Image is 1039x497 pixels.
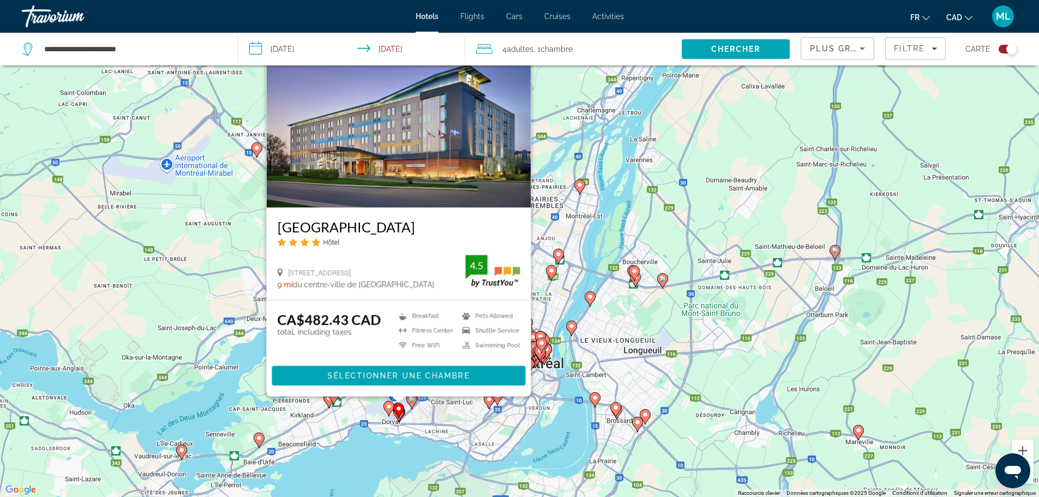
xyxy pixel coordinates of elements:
[738,489,780,497] button: Raccourcis clavier
[460,12,484,21] a: Flights
[457,312,520,321] li: Pets Allowed
[393,326,457,335] li: Fitness Center
[292,280,434,289] span: du centre-ville de [GEOGRAPHIC_DATA]
[711,45,761,53] span: Chercher
[288,268,351,277] span: [STREET_ADDRESS]
[506,12,522,21] a: Cars
[465,255,520,287] img: TrustYou guest rating badge
[277,328,381,337] p: total, including taxes
[277,237,520,247] div: 4 star Hotel
[465,33,682,65] button: Travelers: 4 adults, 0 children
[22,2,131,31] a: Travorium
[3,483,39,497] img: Google
[892,490,947,496] a: Conditions d'utilisation (s'ouvre dans un nouvel onglet)
[885,37,946,60] button: Filters
[323,238,339,246] span: Hôtel
[810,44,940,53] span: Plus grandes économies
[786,490,886,496] span: Données cartographiques ©2025 Google
[990,44,1017,54] button: Toggle map
[910,9,930,25] button: Change language
[416,12,439,21] a: Hotels
[995,453,1030,488] iframe: Bouton de lancement de la fenêtre de messagerie
[266,33,531,207] img: Aloft Montreal Airport
[507,45,533,53] span: Adultes
[592,12,624,21] a: Activities
[946,13,962,22] span: CAD
[272,366,525,386] button: Sélectionner une chambre
[457,326,520,335] li: Shuttle Service
[272,371,525,379] a: Sélectionner une chambre
[3,483,39,497] a: Ouvrir cette zone dans Google Maps (dans une nouvelle fenêtre)
[533,41,573,57] span: , 1
[996,11,1011,22] span: ML
[43,41,221,57] input: Search hotel destination
[393,340,457,350] li: Free WiFi
[910,13,920,22] span: fr
[277,280,292,289] span: 9 mi
[238,33,466,65] button: Select check in and out date
[954,490,1036,496] a: Signaler une erreur cartographique
[327,372,469,380] span: Sélectionner une chambre
[502,41,533,57] span: 4
[810,42,865,55] mat-select: Sort by
[946,9,972,25] button: Change currency
[965,41,990,57] span: Carte
[544,12,570,21] a: Cruises
[682,39,790,59] button: Search
[393,312,457,321] li: Breakfast
[989,5,1017,28] button: User Menu
[894,44,925,53] span: Filtre
[277,218,520,235] a: [GEOGRAPHIC_DATA]
[457,340,520,350] li: Swimming Pool
[465,259,487,272] div: 4.5
[540,45,573,53] span: Chambre
[277,312,381,328] ins: CA$482.43 CAD
[1012,440,1034,462] button: Zoom avant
